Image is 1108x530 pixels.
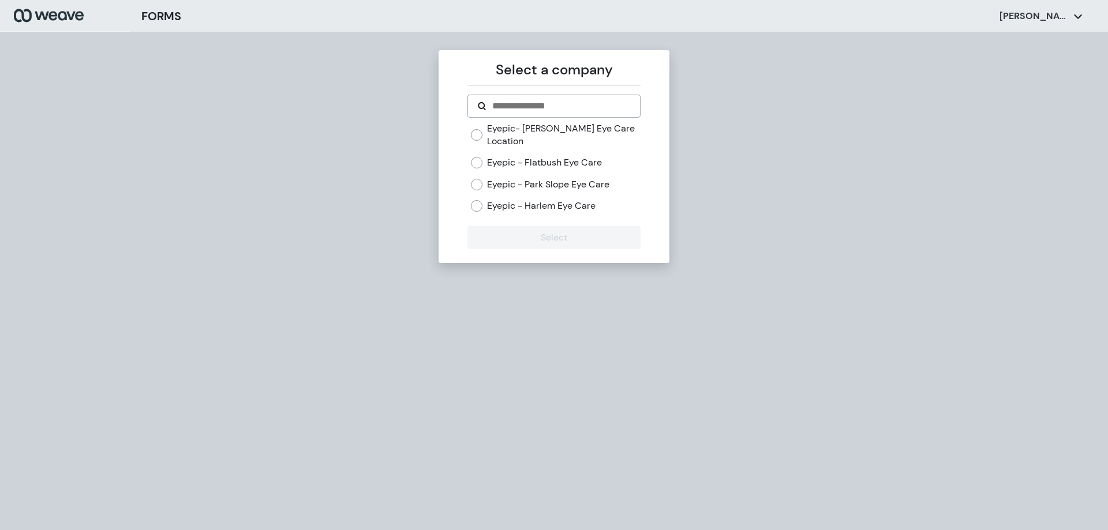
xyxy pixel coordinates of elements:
[467,226,640,249] button: Select
[487,156,602,169] label: Eyepic - Flatbush Eye Care
[467,59,640,80] p: Select a company
[491,99,630,113] input: Search
[487,200,596,212] label: Eyepic - Harlem Eye Care
[1000,10,1069,22] p: [PERSON_NAME]
[487,122,640,147] label: Eyepic- [PERSON_NAME] Eye Care Location
[487,178,609,191] label: Eyepic - Park Slope Eye Care
[141,7,181,25] h3: FORMS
